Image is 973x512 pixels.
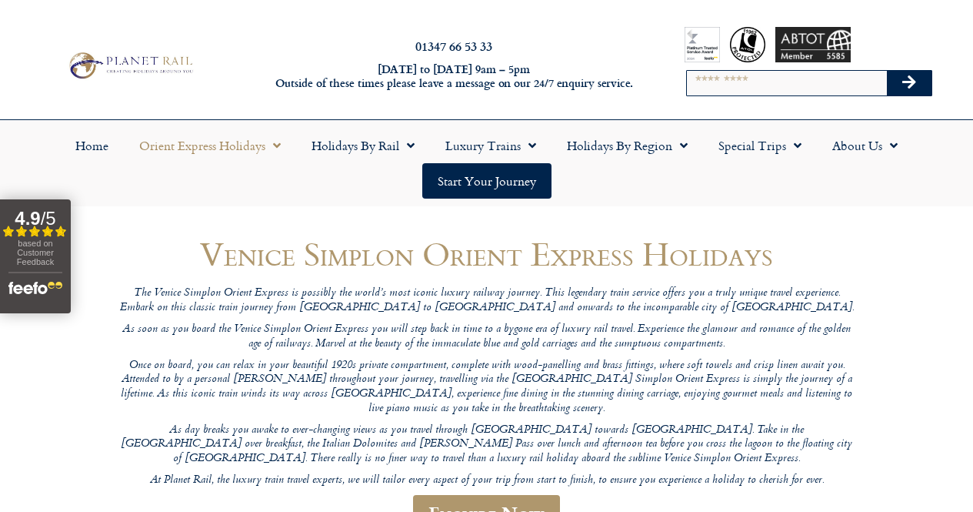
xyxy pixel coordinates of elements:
[887,71,931,95] button: Search
[430,128,551,163] a: Luxury Trains
[124,128,296,163] a: Orient Express Holidays
[118,323,856,351] p: As soon as you board the Venice Simplon Orient Express you will step back in time to a bygone era...
[118,286,856,315] p: The Venice Simplon Orient Express is possibly the world’s most iconic luxury railway journey. Thi...
[118,236,856,272] h1: Venice Simplon Orient Express Holidays
[817,128,913,163] a: About Us
[8,128,965,199] nav: Menu
[551,128,703,163] a: Holidays by Region
[118,474,856,488] p: At Planet Rail, the luxury train travel experts, we will tailor every aspect of your trip from st...
[703,128,817,163] a: Special Trips
[60,128,124,163] a: Home
[422,163,551,199] a: Start your Journey
[415,37,492,55] a: 01347 66 53 33
[263,62,645,91] h6: [DATE] to [DATE] 9am – 5pm Outside of these times please leave a message on our 24/7 enquiry serv...
[64,49,196,82] img: Planet Rail Train Holidays Logo
[118,423,856,467] p: As day breaks you awake to ever-changing views as you travel through [GEOGRAPHIC_DATA] towards [G...
[118,359,856,417] p: Once on board, you can relax in your beautiful 1920s private compartment, complete with wood-pane...
[296,128,430,163] a: Holidays by Rail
